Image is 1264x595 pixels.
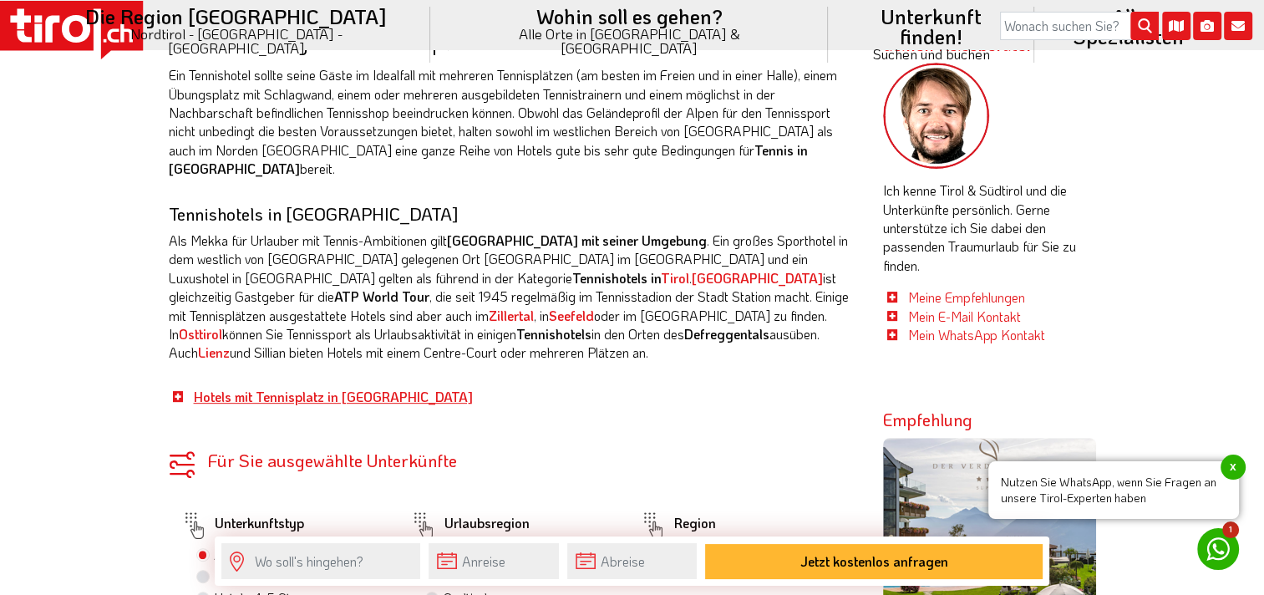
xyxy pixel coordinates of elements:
input: Wo soll's hingehen? [221,543,420,579]
input: Abreise [567,543,697,579]
span: 1 [1222,521,1239,538]
small: Suchen und buchen [848,47,1014,61]
small: Alle Orte in [GEOGRAPHIC_DATA] & [GEOGRAPHIC_DATA] [450,27,808,55]
label: Alle Unterkünfte [214,546,304,564]
i: Kontakt [1224,12,1252,40]
button: Jetzt kostenlos anfragen [705,544,1043,579]
label: Unterkunftstyp [181,506,304,545]
small: Nordtirol - [GEOGRAPHIC_DATA] - [GEOGRAPHIC_DATA] [62,27,410,55]
strong: Empfehlung [883,409,972,430]
a: Mein WhatsApp Kontakt [908,326,1045,343]
strong: [GEOGRAPHIC_DATA] mit seiner Umgebung [447,231,707,249]
a: Zillertal [489,307,534,324]
a: Hotels mit Tennisplatz in [GEOGRAPHIC_DATA] [194,388,473,405]
a: Seefeld [549,307,594,324]
div: Für Sie ausgewählte Unterkünfte [169,451,858,469]
a: Tirol [661,269,689,287]
i: Karte öffnen [1162,12,1190,40]
input: Wonach suchen Sie? [1000,12,1159,40]
a: Lienz [198,343,230,361]
p: Ein Tennishotel sollte seine Gäste im Idealfall mit mehreren Tennisplätzen (am besten im Freien u... [169,66,858,178]
a: 1 Nutzen Sie WhatsApp, wenn Sie Fragen an unsere Tirol-Experten habenx [1197,528,1239,570]
label: Urlaubsregion [410,506,529,545]
div: Ich kenne Tirol & Südtirol und die Unterkünfte persönlich. Gerne unterstütze ich Sie dabei den pa... [883,63,1096,345]
a: Meine Empfehlungen [908,288,1025,306]
h3: Tennishotels in [GEOGRAPHIC_DATA] [169,204,858,223]
strong: Defreggentals [684,325,769,343]
a: [GEOGRAPHIC_DATA] [692,269,823,287]
span: Nutzen Sie WhatsApp, wenn Sie Fragen an unsere Tirol-Experten haben [988,461,1239,519]
a: Osttirol [179,325,222,343]
strong: ATP World Tour [334,287,429,305]
strong: Tennis in [GEOGRAPHIC_DATA] [169,141,808,177]
label: Region [640,506,715,545]
strong: Tennishotels in [572,269,689,287]
p: Als Mekka für Urlauber mit Tennis-Ambitionen gilt . Ein großes Sporthotel in dem westlich von [GE... [169,231,858,363]
a: Mein E-Mail Kontakt [908,308,1021,325]
span: x [1221,455,1246,480]
img: frag-markus.png [883,63,990,170]
strong: Tennishotels [516,325,591,343]
input: Anreise [429,543,558,579]
i: Fotogalerie [1193,12,1221,40]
